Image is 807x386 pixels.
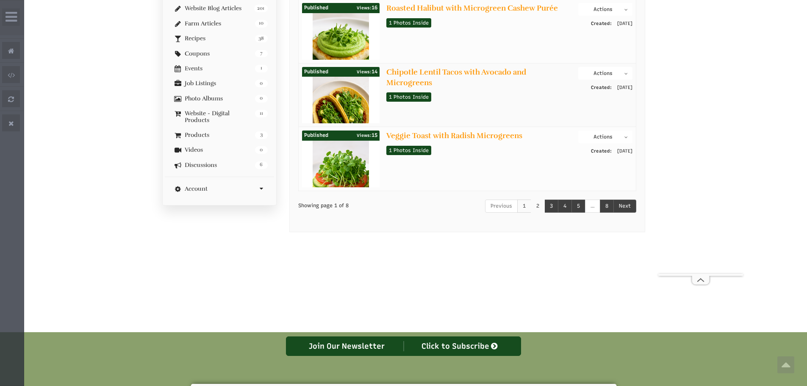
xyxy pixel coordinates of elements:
[302,131,380,141] div: Published
[255,35,268,42] span: 38
[171,132,268,138] a: 3 Products
[313,77,369,161] img: b6649fac1d7f7fa323ebcb92e3103b81
[171,95,268,102] a: 0 Photo Albums
[6,10,17,24] i: Wide Admin Panel
[386,3,558,13] a: Roasted Halibut with Microgreen Cashew Purée
[571,200,585,213] a: 5
[613,200,636,213] a: Next
[171,35,268,42] a: 38 Recipes
[585,200,600,213] a: …
[578,67,632,80] button: Actions
[591,84,612,92] span: Created:
[286,336,521,356] a: Join Our Newsletter Click to Subscribe
[357,3,377,13] span: 16
[578,131,632,143] button: Actions
[255,131,268,139] span: 3
[255,20,268,28] span: 10
[386,92,431,102] a: 1 Photos Inside
[255,95,268,103] span: 0
[291,341,404,351] div: Join Our Newsletter
[255,146,268,154] span: 0
[357,67,377,77] span: 14
[591,147,612,155] span: Created:
[302,3,380,13] div: Published
[357,133,372,138] span: Views:
[386,67,526,87] a: Chipotle Lentil Tacos with Avocado and Microgreens
[255,161,268,169] span: 6
[591,20,612,28] span: Created:
[171,110,268,123] a: 11 Website - Digital Products
[171,50,268,57] a: 7 Coupons
[531,200,545,213] a: 2
[298,191,432,209] div: Showing page 1 of 8
[255,50,268,58] span: 7
[357,131,377,140] span: 15
[171,5,268,11] a: 201 Website Blog Articles
[255,65,268,72] span: 1
[171,162,268,168] a: 6 Discussions
[386,18,431,28] a: 1 Photos Inside
[171,80,268,86] a: 0 Job Listings
[613,84,632,92] span: [DATE]
[485,200,518,213] a: Previous
[254,5,267,12] span: 201
[517,200,531,213] a: 1
[578,3,632,16] button: Actions
[171,186,268,192] a: Account
[357,5,372,11] span: Views:
[255,80,268,87] span: 0
[313,141,369,225] img: fd8d8499b2e4daeded1559adcb6fc9f4
[386,131,522,140] a: Veggie Toast with Radish Microgreens
[357,69,372,75] span: Views:
[658,19,743,274] iframe: Advertisement
[558,200,572,213] a: 4
[255,110,268,117] span: 11
[613,20,632,28] span: [DATE]
[404,341,517,351] div: Click to Subscribe
[313,13,369,98] img: a7436f99962febf3a6dc23c60a0ef6a4
[386,146,431,155] a: 1 Photos Inside
[544,200,558,213] a: 3
[613,147,632,155] span: [DATE]
[171,147,268,153] a: 0 Videos
[302,67,380,77] div: Published
[171,65,268,72] a: 1 Events
[600,200,614,213] a: 8
[171,20,268,27] a: 10 Farm Articles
